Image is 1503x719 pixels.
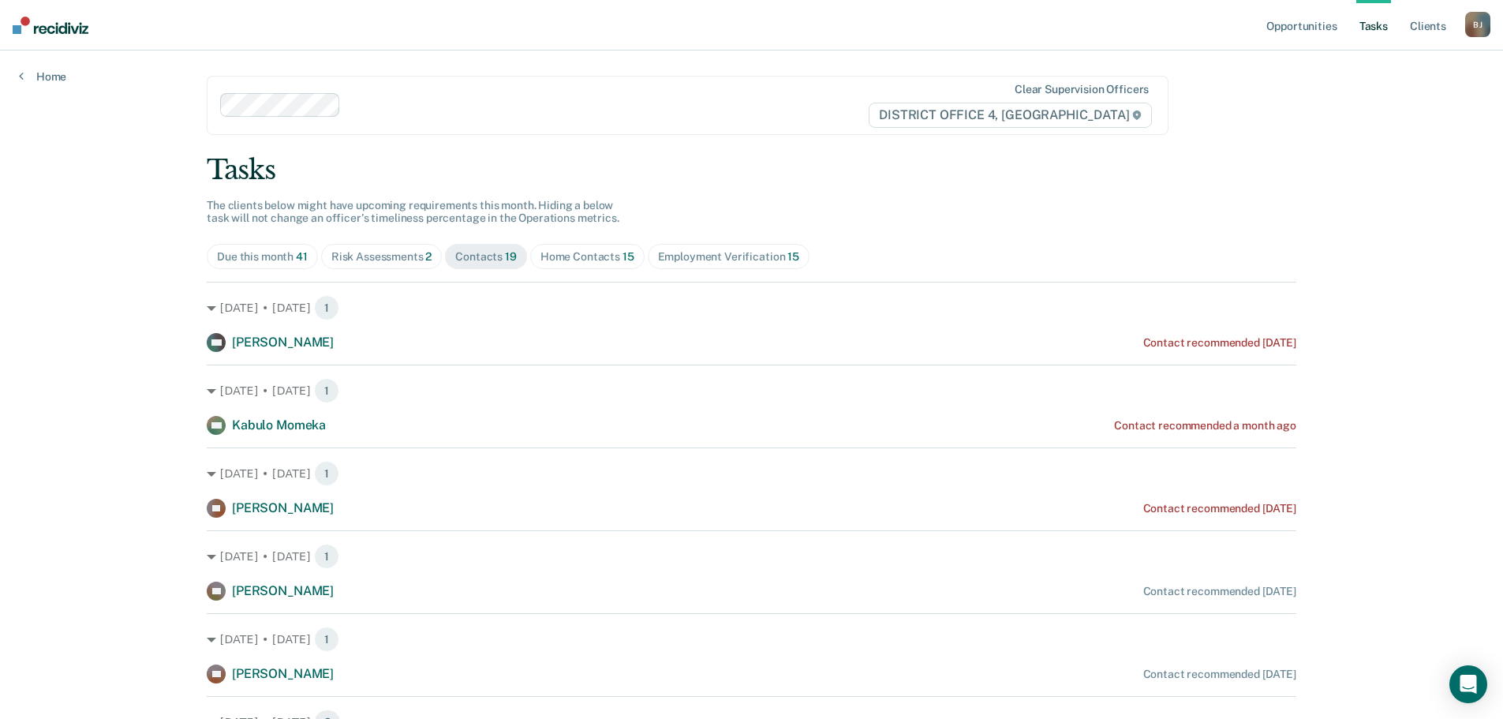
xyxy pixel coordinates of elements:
[296,250,308,263] span: 41
[1143,668,1296,681] div: Contact recommended [DATE]
[1143,502,1296,515] div: Contact recommended [DATE]
[540,250,634,264] div: Home Contacts
[1449,665,1487,703] div: Open Intercom Messenger
[207,461,1296,486] div: [DATE] • [DATE] 1
[1143,585,1296,598] div: Contact recommended [DATE]
[1465,12,1490,37] div: B J
[505,250,517,263] span: 19
[1465,12,1490,37] button: BJ
[207,378,1296,403] div: [DATE] • [DATE] 1
[13,17,88,34] img: Recidiviz
[232,335,334,350] span: [PERSON_NAME]
[207,295,1296,320] div: [DATE] • [DATE] 1
[207,544,1296,569] div: [DATE] • [DATE] 1
[232,418,326,433] span: Kabulo Momeka
[314,295,339,320] span: 1
[658,250,799,264] div: Employment Verification
[19,69,66,84] a: Home
[425,250,432,263] span: 2
[787,250,799,263] span: 15
[1015,83,1149,96] div: Clear supervision officers
[232,666,334,681] span: [PERSON_NAME]
[232,583,334,598] span: [PERSON_NAME]
[207,154,1296,186] div: Tasks
[314,461,339,486] span: 1
[314,627,339,652] span: 1
[314,378,339,403] span: 1
[455,250,517,264] div: Contacts
[207,627,1296,652] div: [DATE] • [DATE] 1
[232,500,334,515] span: [PERSON_NAME]
[1143,336,1296,350] div: Contact recommended [DATE]
[331,250,432,264] div: Risk Assessments
[1114,419,1296,433] div: Contact recommended a month ago
[314,544,339,569] span: 1
[217,250,308,264] div: Due this month
[207,199,619,225] span: The clients below might have upcoming requirements this month. Hiding a below task will not chang...
[869,103,1152,128] span: DISTRICT OFFICE 4, [GEOGRAPHIC_DATA]
[623,250,634,263] span: 15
